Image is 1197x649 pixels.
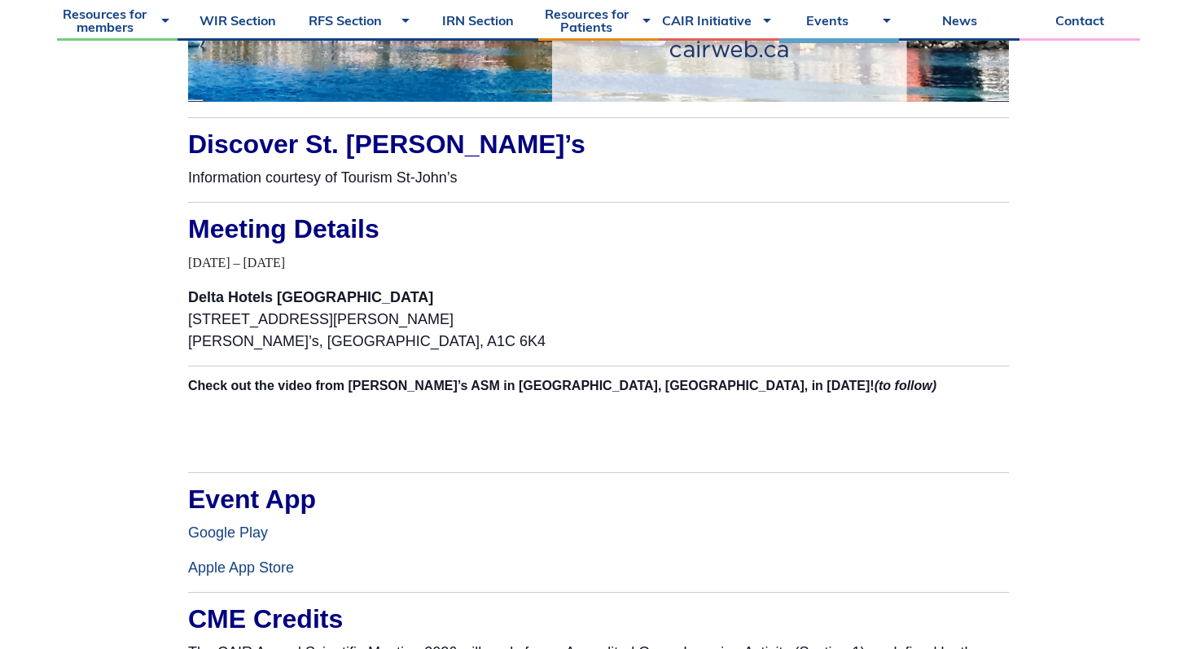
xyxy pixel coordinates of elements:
span: (to follow) [875,379,936,392]
a: Google Play [188,524,268,541]
h2: Check out the video from [PERSON_NAME]’s ASM in [GEOGRAPHIC_DATA], [GEOGRAPHIC_DATA], in [DATE]! [188,379,1009,392]
strong: Delta Hotels [GEOGRAPHIC_DATA] [188,289,433,305]
span: [STREET_ADDRESS][PERSON_NAME] [PERSON_NAME]’s, [GEOGRAPHIC_DATA], A1C 6K4 [188,289,546,349]
span: Discover St. [PERSON_NAME]’s [188,129,585,159]
span: CME Credits [188,604,343,634]
span: Event App [188,485,316,514]
span: Meeting Details [188,214,379,243]
p: Information courtesy of Tourism St-John’s [188,167,1009,189]
a: Apple App Store [188,559,294,576]
span: [DATE] – [DATE] [188,256,285,270]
